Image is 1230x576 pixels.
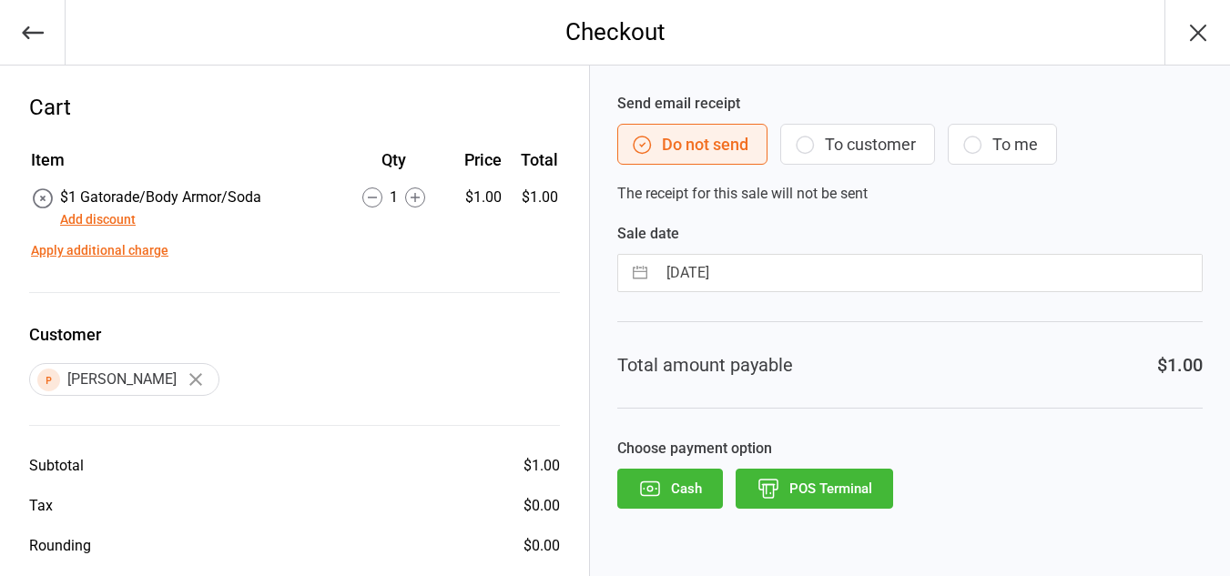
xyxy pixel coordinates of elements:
[736,469,893,509] button: POS Terminal
[31,241,168,260] button: Apply additional charge
[617,93,1203,205] div: The receipt for this sale will not be sent
[29,91,560,124] div: Cart
[60,210,136,229] button: Add discount
[617,223,1203,245] label: Sale date
[524,495,560,517] div: $0.00
[780,124,935,165] button: To customer
[29,535,91,557] div: Rounding
[617,124,767,165] button: Do not send
[450,147,502,172] div: Price
[31,147,338,185] th: Item
[1157,351,1203,379] div: $1.00
[509,187,559,230] td: $1.00
[509,147,559,185] th: Total
[60,188,261,206] span: $1 Gatorade/Body Armor/Soda
[524,455,560,477] div: $1.00
[617,93,1203,115] label: Send email receipt
[29,322,560,347] label: Customer
[617,351,793,379] div: Total amount payable
[29,455,84,477] div: Subtotal
[29,495,53,517] div: Tax
[340,187,449,208] div: 1
[29,363,219,396] div: [PERSON_NAME]
[617,438,1203,460] label: Choose payment option
[617,469,723,509] button: Cash
[948,124,1057,165] button: To me
[340,147,449,185] th: Qty
[524,535,560,557] div: $0.00
[450,187,502,208] div: $1.00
